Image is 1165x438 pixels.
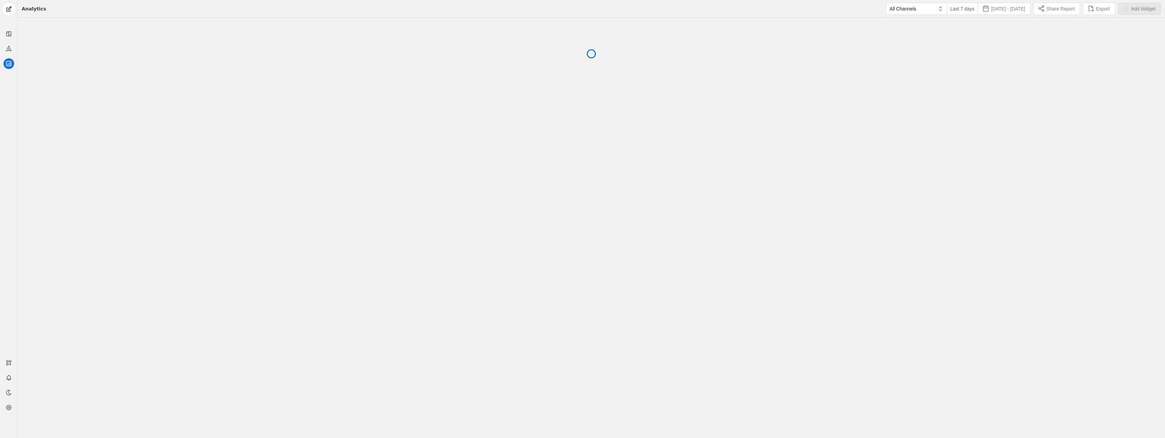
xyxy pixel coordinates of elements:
div: Analytics [22,5,46,12]
span: All Channels [890,6,916,12]
span: Share Report [1046,5,1075,12]
button: Export [1083,3,1115,15]
span: Export [1096,5,1109,12]
button: [DATE] - [DATE] [978,3,1031,15]
button: Last 7 days [947,3,978,15]
span: [DATE] - [DATE] [991,5,1025,12]
button: Share Report [1033,3,1080,15]
span: Last 7 days [950,5,975,12]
